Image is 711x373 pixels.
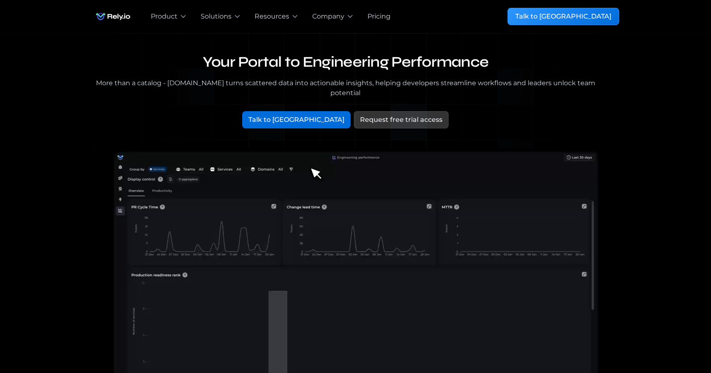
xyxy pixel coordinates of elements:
div: Company [312,12,344,21]
div: Talk to [GEOGRAPHIC_DATA] [515,12,611,21]
a: Talk to [GEOGRAPHIC_DATA] [508,8,619,25]
div: Resources [255,12,289,21]
div: Solutions [201,12,232,21]
div: Talk to [GEOGRAPHIC_DATA] [248,115,344,125]
h1: Your Portal to Engineering Performance [92,53,599,72]
div: More than a catalog - [DOMAIN_NAME] turns scattered data into actionable insights, helping develo... [92,78,599,98]
img: Rely.io logo [92,8,134,25]
div: Product [151,12,178,21]
a: Pricing [367,12,391,21]
a: home [92,8,134,25]
iframe: Chatbot [657,319,699,361]
div: Request free trial access [360,115,442,125]
a: Request free trial access [354,111,449,128]
a: Talk to [GEOGRAPHIC_DATA] [242,111,351,128]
